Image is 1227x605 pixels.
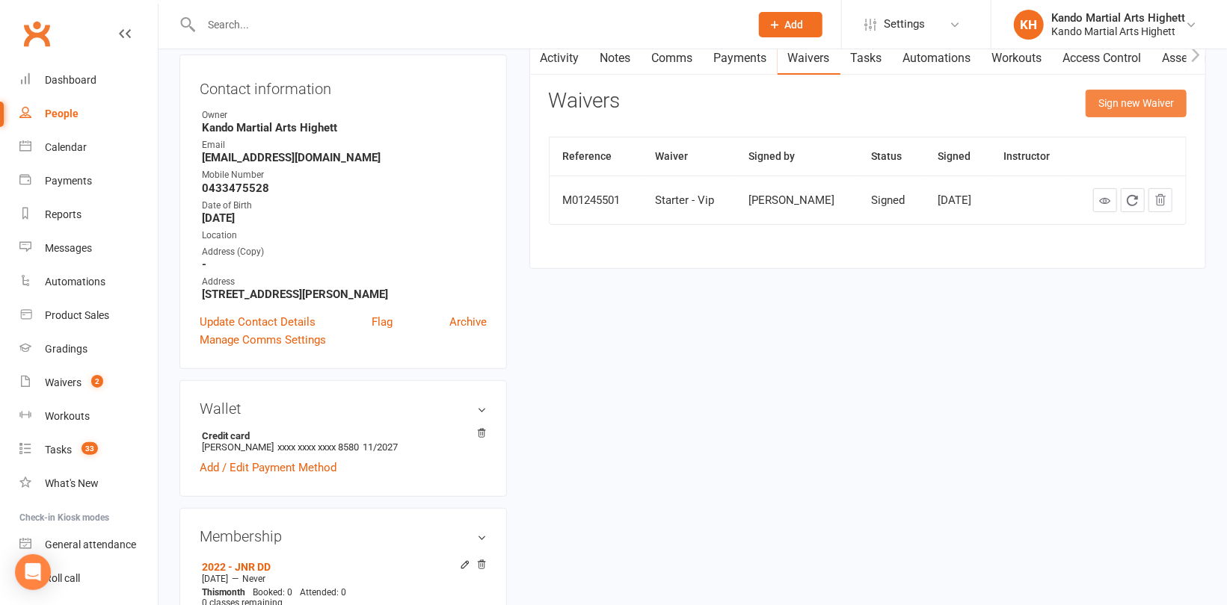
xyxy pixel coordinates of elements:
[202,561,271,573] a: 2022 - JNR DD
[924,137,990,176] th: Signed
[202,275,487,289] div: Address
[563,194,628,207] div: M01245501
[735,137,858,176] th: Signed by
[200,459,336,477] a: Add / Edit Payment Method
[45,242,92,254] div: Messages
[549,90,621,113] h3: Waivers
[45,572,80,584] div: Roll call
[202,229,487,243] div: Location
[202,288,487,301] strong: [STREET_ADDRESS][PERSON_NAME]
[45,539,136,550] div: General attendance
[748,194,845,207] div: [PERSON_NAME]
[19,562,158,595] a: Roll call
[242,574,265,584] span: Never
[45,74,96,86] div: Dashboard
[19,232,158,265] a: Messages
[19,467,158,500] a: What's New
[19,198,158,232] a: Reports
[45,376,82,388] div: Waivers
[15,554,51,590] div: Open Intercom Messenger
[202,258,487,271] strong: -
[300,587,346,598] span: Attended: 0
[198,573,487,585] div: —
[202,108,487,122] div: Owner
[655,194,722,207] div: Starter - Vip
[200,75,487,97] h3: Contact information
[19,528,158,562] a: General attendance kiosk mode
[19,265,158,299] a: Automations
[202,430,479,441] strong: Credit card
[19,164,158,198] a: Payments
[91,375,103,388] span: 2
[19,131,158,164] a: Calendar
[363,441,398,453] span: 11/2027
[45,208,82,220] div: Reports
[45,343,87,355] div: Gradings
[45,276,105,288] div: Automations
[45,141,87,153] div: Calendar
[759,12,822,37] button: Add
[1086,90,1187,117] button: Sign new Waiver
[198,587,249,598] div: month
[840,41,893,75] a: Tasks
[45,477,99,489] div: What's New
[785,19,804,31] span: Add
[202,151,487,164] strong: [EMAIL_ADDRESS][DOMAIN_NAME]
[884,7,925,41] span: Settings
[82,442,98,455] span: 33
[704,41,778,75] a: Payments
[202,121,487,134] strong: Kando Martial Arts Highett
[530,41,590,75] a: Activity
[202,138,487,152] div: Email
[990,137,1070,176] th: Instructor
[1051,25,1185,38] div: Kando Martial Arts Highett
[45,444,72,456] div: Tasks
[202,168,487,182] div: Mobile Number
[1051,11,1185,25] div: Kando Martial Arts Highett
[197,14,739,35] input: Search...
[200,400,487,417] h3: Wallet
[449,313,487,331] a: Archive
[982,41,1053,75] a: Workouts
[1014,10,1044,40] div: KH
[200,428,487,455] li: [PERSON_NAME]
[590,41,642,75] a: Notes
[45,108,79,120] div: People
[19,299,158,332] a: Product Sales
[202,587,219,598] span: This
[893,41,982,75] a: Automations
[19,433,158,467] a: Tasks 33
[202,245,487,259] div: Address (Copy)
[19,97,158,131] a: People
[200,331,326,349] a: Manage Comms Settings
[778,41,840,75] a: Waivers
[1053,41,1152,75] a: Access Control
[938,194,977,207] div: [DATE]
[372,313,393,331] a: Flag
[277,441,359,453] span: xxxx xxxx xxxx 8580
[550,137,642,176] th: Reference
[200,313,316,331] a: Update Contact Details
[45,175,92,187] div: Payments
[202,574,228,584] span: [DATE]
[45,410,90,422] div: Workouts
[19,63,158,97] a: Dashboard
[202,211,487,225] strong: [DATE]
[858,137,924,176] th: Status
[202,199,487,213] div: Date of Birth
[19,400,158,433] a: Workouts
[19,366,158,400] a: Waivers 2
[45,309,109,321] div: Product Sales
[642,137,735,176] th: Waiver
[872,194,911,207] div: Signed
[200,528,487,544] h3: Membership
[202,181,487,195] strong: 0433475528
[18,15,55,52] a: Clubworx
[642,41,704,75] a: Comms
[253,587,292,598] span: Booked: 0
[19,332,158,366] a: Gradings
